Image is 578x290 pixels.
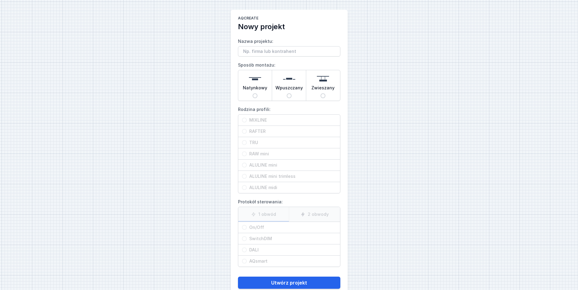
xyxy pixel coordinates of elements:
[283,73,295,85] img: recessed.svg
[238,22,340,32] h2: Nowy projekt
[238,277,340,289] button: Utwórz projekt
[243,85,267,93] span: Natynkowy
[321,93,325,98] input: Zwieszany
[238,105,340,193] label: Rodzina profili:
[275,85,303,93] span: Wpuszczany
[238,197,340,267] label: Protokół sterowania:
[249,73,261,85] img: surface.svg
[287,93,292,98] input: Wpuszczany
[311,85,335,93] span: Zwieszany
[238,46,340,57] input: Nazwa projektu:
[238,36,340,57] label: Nazwa projektu:
[238,16,340,22] h1: AQcreate
[253,93,257,98] input: Natynkowy
[317,73,329,85] img: suspended.svg
[238,60,340,101] label: Sposób montażu:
